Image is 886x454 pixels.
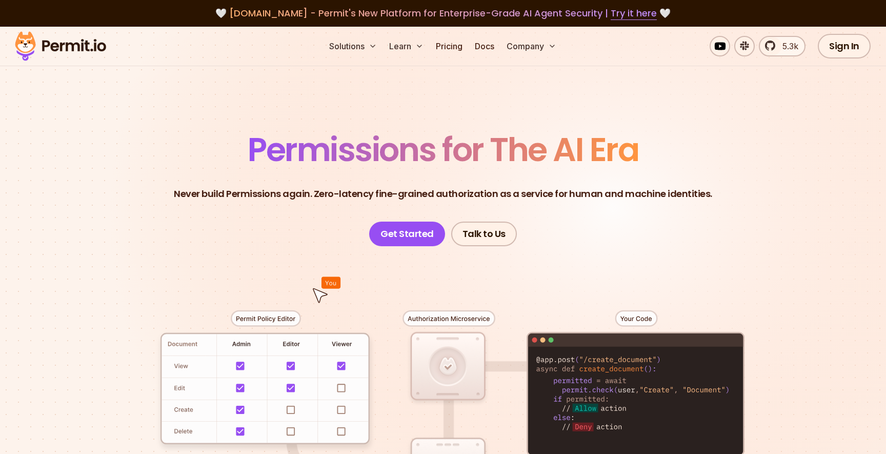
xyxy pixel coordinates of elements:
[325,36,381,56] button: Solutions
[369,222,445,246] a: Get Started
[229,7,657,19] span: [DOMAIN_NAME] - Permit's New Platform for Enterprise-Grade AI Agent Security |
[248,127,638,172] span: Permissions for The AI Era
[25,6,861,21] div: 🤍 🤍
[10,29,111,64] img: Permit logo
[759,36,806,56] a: 5.3k
[502,36,560,56] button: Company
[451,222,517,246] a: Talk to Us
[385,36,428,56] button: Learn
[776,40,798,52] span: 5.3k
[611,7,657,20] a: Try it here
[174,187,712,201] p: Never build Permissions again. Zero-latency fine-grained authorization as a service for human and...
[471,36,498,56] a: Docs
[432,36,467,56] a: Pricing
[818,34,871,58] a: Sign In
